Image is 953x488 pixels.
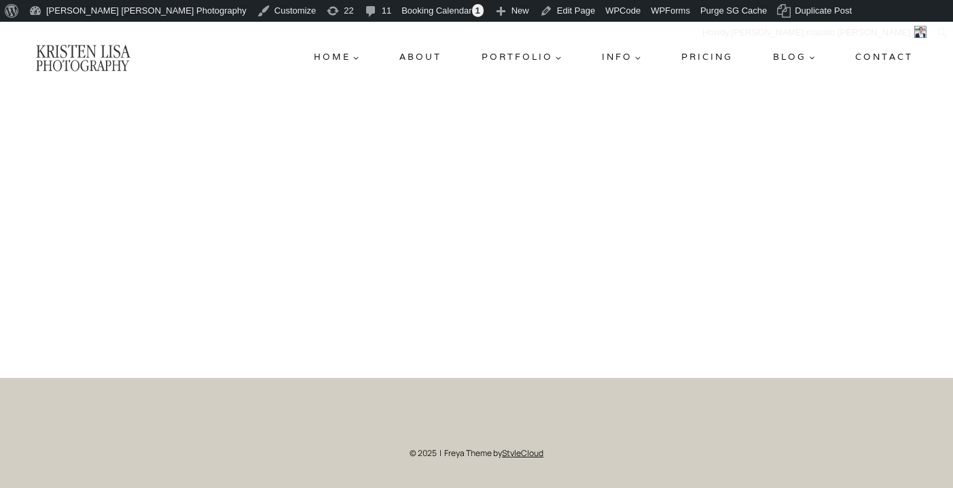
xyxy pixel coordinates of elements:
[698,22,932,43] a: Howdy,
[502,447,543,459] a: StyleCloud
[596,45,647,69] a: Info
[314,50,359,65] span: Home
[676,45,738,69] a: Pricing
[472,4,484,17] span: 1
[476,45,567,69] a: Portfolio
[602,50,641,65] span: Info
[768,45,821,69] a: Blog
[35,43,131,72] img: Kristen Lisa Photography
[55,447,899,459] p: © 2025 | Freya Theme by
[773,50,815,65] span: Blog
[850,45,918,69] a: Contact
[308,45,918,69] nav: Primary Navigation
[394,45,447,69] a: About
[731,27,910,37] span: [PERSON_NAME].masato.[PERSON_NAME]
[482,50,562,65] span: Portfolio
[308,45,365,69] a: Home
